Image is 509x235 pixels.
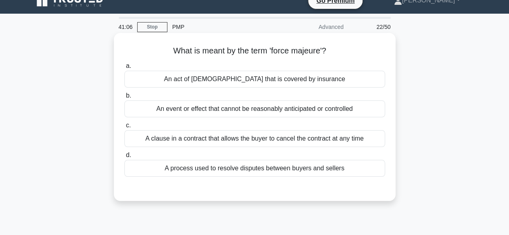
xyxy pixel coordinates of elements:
span: a. [126,62,131,69]
div: A clause in a contract that allows the buyer to cancel the contract at any time [124,130,385,147]
div: A process used to resolve disputes between buyers and sellers [124,160,385,177]
div: An event or effect that cannot be reasonably anticipated or controlled [124,100,385,117]
a: Stop [137,22,167,32]
div: 22/50 [348,19,396,35]
span: d. [126,151,131,158]
div: PMP [167,19,278,35]
span: c. [126,122,131,129]
div: Advanced [278,19,348,35]
span: b. [126,92,131,99]
div: 41:06 [114,19,137,35]
div: An act of [DEMOGRAPHIC_DATA] that is covered by insurance [124,71,385,88]
h5: What is meant by the term 'force majeure'? [124,46,386,56]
